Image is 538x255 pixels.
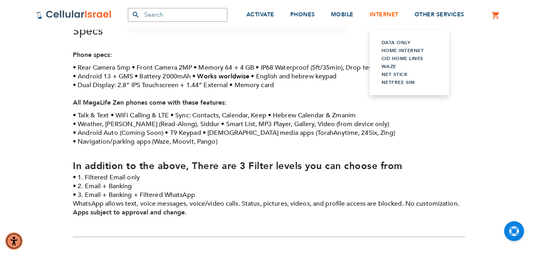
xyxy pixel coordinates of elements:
strong: Works worldwise [197,72,249,81]
strong: Apps subject to approval and change. [73,208,187,217]
li: Android Auto (Coming Soon) [73,128,163,137]
strong: Phone specs: [73,51,112,59]
li: Weather, [PERSON_NAME] (Read-Along), Siddur [73,120,219,128]
strong: All MegaLife Zen phones come with these features: [73,98,227,107]
span: ACTIVATE [247,11,274,18]
li: 2. Email + Banking [73,182,465,191]
li: Navigation/parking apps (Waze, Moovit, Pango) [73,137,217,146]
a: CID Home Lines [381,55,437,62]
li: Android 13 + GMS [73,72,133,81]
li: Front Camera 2MP [132,63,192,72]
li: Smart List, MP3 Player, Gallery, Video (from device only) [221,120,389,128]
li: Talk & Text [73,111,109,120]
li: [DEMOGRAPHIC_DATA] media apps (TorahAnytime, 24Six, Zing) [203,128,395,137]
li: Memory card [229,81,274,90]
span: OTHER SERVICES [415,11,464,18]
a: Specs [73,23,103,39]
li: Sync: Contacts, Calendar, Keep [170,111,266,120]
li: WiFi Calling & LTE [111,111,169,120]
span: MOBILE [331,11,354,18]
input: Search [128,8,227,22]
li: English and hebrew keypad [251,72,336,81]
span: PHONES [290,11,315,18]
img: Cellular Israel Logo [36,10,112,19]
a: Net Stick [381,70,437,78]
span: INTERNET [370,11,399,18]
a: Netfree Sim [381,78,437,86]
li: IP68 Waterproof (5ft/35min), Drop tested 6ft on steel [256,63,417,72]
li: 3. Email + Banking + Filtered WhatsApp WhatsApp allows text, voice messages, voice/video calls. S... [73,191,465,208]
li: Memory 64 + 4 GB [194,63,254,72]
li: Rear Camera 5mp [73,63,130,72]
div: Accessibility Menu [5,232,23,250]
a: Data Only [381,39,437,47]
a: Home Internet [381,47,437,55]
li: Hebrew Calendar & Zmanim [268,111,356,120]
li: 1. Filtered Email only [73,173,465,182]
a: Waze [381,62,437,70]
strong: In addition to the above, There are 3 Filter levels you can choose from [73,160,403,173]
li: Dual Display: 2.8” IPS Touchscreen + 1.44” External [73,81,228,90]
li: T9 Keypad [165,128,201,137]
li: Battery 2000mAh [135,72,191,81]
